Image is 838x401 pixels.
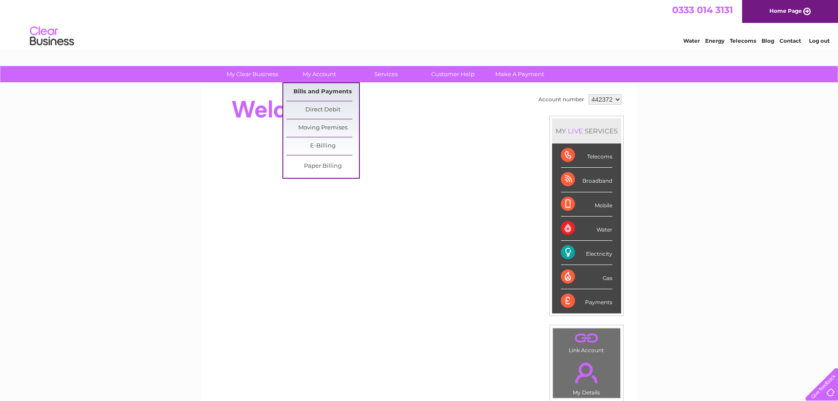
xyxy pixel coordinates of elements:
[683,37,700,44] a: Water
[730,37,756,44] a: Telecoms
[212,5,627,43] div: Clear Business is a trading name of Verastar Limited (registered in [GEOGRAPHIC_DATA] No. 3667643...
[283,66,355,82] a: My Account
[566,127,585,135] div: LIVE
[286,83,359,101] a: Bills and Payments
[552,118,621,143] div: MY SERVICES
[553,328,621,356] td: Link Account
[561,265,612,289] div: Gas
[286,119,359,137] a: Moving Premises
[561,168,612,192] div: Broadband
[286,101,359,119] a: Direct Debit
[561,289,612,313] div: Payments
[561,143,612,168] div: Telecoms
[561,241,612,265] div: Electricity
[555,357,618,388] a: .
[350,66,422,82] a: Services
[672,4,733,15] a: 0333 014 3131
[553,355,621,398] td: My Details
[561,192,612,217] div: Mobile
[555,331,618,346] a: .
[417,66,489,82] a: Customer Help
[29,23,74,50] img: logo.png
[483,66,556,82] a: Make A Payment
[779,37,801,44] a: Contact
[809,37,830,44] a: Log out
[536,92,586,107] td: Account number
[705,37,725,44] a: Energy
[216,66,289,82] a: My Clear Business
[561,217,612,241] div: Water
[761,37,774,44] a: Blog
[286,137,359,155] a: E-Billing
[286,158,359,175] a: Paper Billing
